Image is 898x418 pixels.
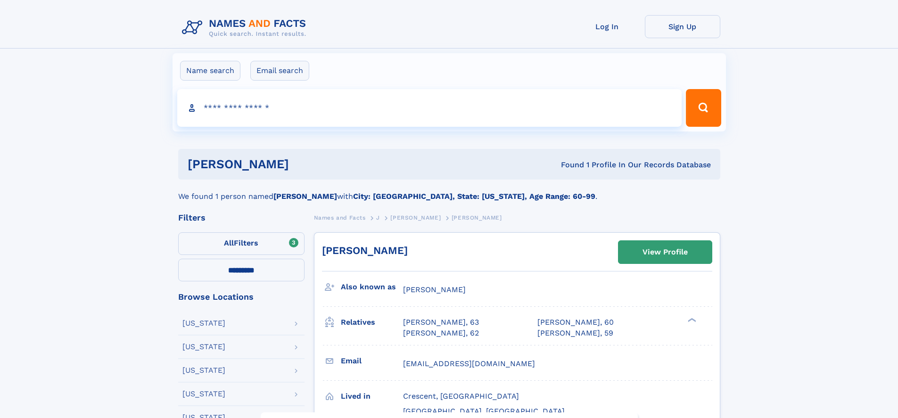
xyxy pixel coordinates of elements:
span: [PERSON_NAME] [452,214,502,221]
a: [PERSON_NAME] [322,245,408,256]
div: We found 1 person named with . [178,180,720,202]
span: [PERSON_NAME] [390,214,441,221]
a: [PERSON_NAME], 60 [537,317,614,328]
a: [PERSON_NAME], 59 [537,328,613,338]
h3: Lived in [341,388,403,404]
span: J [376,214,380,221]
a: Sign Up [645,15,720,38]
div: [US_STATE] [182,320,225,327]
div: [US_STATE] [182,390,225,398]
div: Filters [178,213,305,222]
h1: [PERSON_NAME] [188,158,425,170]
b: City: [GEOGRAPHIC_DATA], State: [US_STATE], Age Range: 60-99 [353,192,595,201]
a: [PERSON_NAME], 62 [403,328,479,338]
b: [PERSON_NAME] [273,192,337,201]
label: Name search [180,61,240,81]
span: Crescent, [GEOGRAPHIC_DATA] [403,392,519,401]
a: View Profile [618,241,712,263]
a: J [376,212,380,223]
label: Filters [178,232,305,255]
h3: Relatives [341,314,403,330]
img: Logo Names and Facts [178,15,314,41]
a: [PERSON_NAME] [390,212,441,223]
span: [PERSON_NAME] [403,285,466,294]
div: [US_STATE] [182,343,225,351]
input: search input [177,89,682,127]
span: [EMAIL_ADDRESS][DOMAIN_NAME] [403,359,535,368]
div: [US_STATE] [182,367,225,374]
div: Found 1 Profile In Our Records Database [425,160,711,170]
div: Browse Locations [178,293,305,301]
a: [PERSON_NAME], 63 [403,317,479,328]
span: [GEOGRAPHIC_DATA], [GEOGRAPHIC_DATA] [403,407,565,416]
h3: Also known as [341,279,403,295]
a: Log In [569,15,645,38]
div: ❯ [685,317,697,323]
div: View Profile [643,241,688,263]
span: All [224,238,234,247]
h3: Email [341,353,403,369]
label: Email search [250,61,309,81]
button: Search Button [686,89,721,127]
a: Names and Facts [314,212,366,223]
